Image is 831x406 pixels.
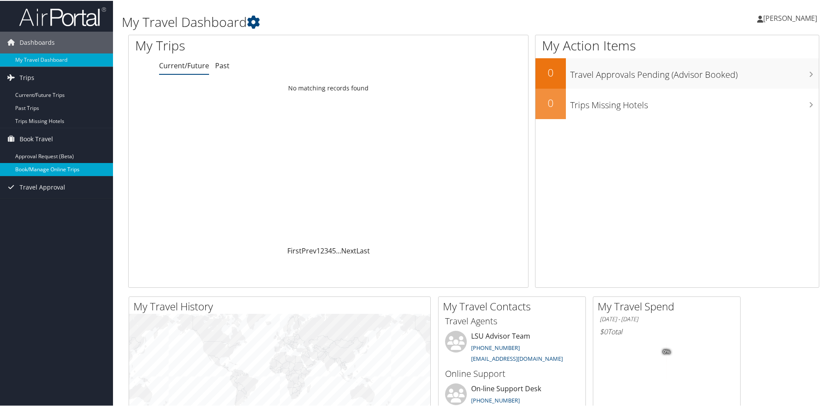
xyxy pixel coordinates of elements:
[445,314,579,326] h3: Travel Agents
[443,298,585,313] h2: My Travel Contacts
[535,64,566,79] h2: 0
[302,245,316,255] a: Prev
[535,88,819,118] a: 0Trips Missing Hotels
[133,298,430,313] h2: My Travel History
[122,12,591,30] h1: My Travel Dashboard
[570,94,819,110] h3: Trips Missing Hotels
[445,367,579,379] h3: Online Support
[471,343,520,351] a: [PHONE_NUMBER]
[215,60,229,70] a: Past
[471,396,520,403] a: [PHONE_NUMBER]
[287,245,302,255] a: First
[328,245,332,255] a: 4
[159,60,209,70] a: Current/Future
[19,6,106,26] img: airportal-logo.png
[598,298,740,313] h2: My Travel Spend
[20,176,65,197] span: Travel Approval
[20,66,34,88] span: Trips
[663,349,670,354] tspan: 0%
[332,245,336,255] a: 5
[135,36,355,54] h1: My Trips
[600,314,734,323] h6: [DATE] - [DATE]
[763,13,817,22] span: [PERSON_NAME]
[600,326,734,336] h6: Total
[20,127,53,149] span: Book Travel
[356,245,370,255] a: Last
[316,245,320,255] a: 1
[600,326,608,336] span: $0
[341,245,356,255] a: Next
[441,330,583,366] li: LSU Advisor Team
[535,95,566,110] h2: 0
[324,245,328,255] a: 3
[336,245,341,255] span: …
[757,4,826,30] a: [PERSON_NAME]
[535,36,819,54] h1: My Action Items
[129,80,528,95] td: No matching records found
[471,354,563,362] a: [EMAIL_ADDRESS][DOMAIN_NAME]
[20,31,55,53] span: Dashboards
[570,63,819,80] h3: Travel Approvals Pending (Advisor Booked)
[535,57,819,88] a: 0Travel Approvals Pending (Advisor Booked)
[320,245,324,255] a: 2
